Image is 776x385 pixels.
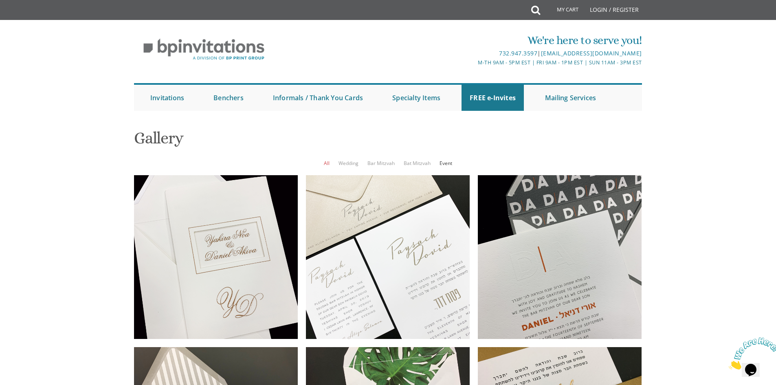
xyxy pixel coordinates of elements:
div: M-Th 9am - 5pm EST | Fri 9am - 1pm EST | Sun 11am - 3pm EST [304,58,642,67]
a: Invitations [142,85,192,111]
div: We're here to serve you! [304,32,642,48]
div: | [304,48,642,58]
a: Informals / Thank You Cards [265,85,371,111]
a: Benchers [205,85,252,111]
a: [EMAIL_ADDRESS][DOMAIN_NAME] [541,49,642,57]
a: Mailing Services [537,85,604,111]
h1: Gallery [134,129,642,153]
a: Event [440,160,452,167]
a: All [324,160,330,167]
a: 732.947.3597 [499,49,537,57]
img: BP Invitation Loft [134,33,274,66]
a: Wedding [339,160,358,167]
img: Chat attention grabber [3,3,54,35]
a: Specialty Items [384,85,448,111]
a: My Cart [539,1,584,21]
a: FREE e-Invites [462,85,524,111]
a: Bat Mitzvah [404,160,431,167]
iframe: chat widget [725,334,776,373]
a: Bar Mitzvah [367,160,395,167]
